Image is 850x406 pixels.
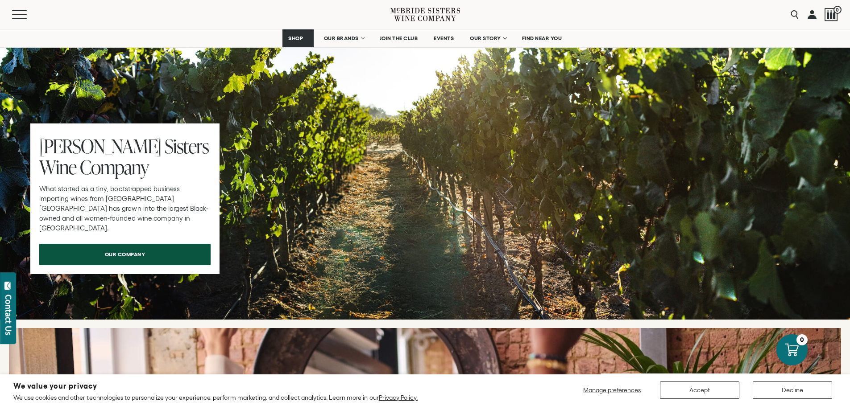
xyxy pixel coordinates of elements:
span: [PERSON_NAME] [39,133,161,159]
a: FIND NEAR YOU [516,29,568,47]
span: our company [89,246,161,263]
span: Wine [39,154,76,180]
span: EVENTS [434,35,454,41]
button: Manage preferences [578,381,647,399]
a: EVENTS [428,29,460,47]
span: Company [80,154,149,180]
a: JOIN THE CLUB [374,29,424,47]
span: Manage preferences [583,386,641,394]
button: Mobile Menu Trigger [12,10,44,19]
span: SHOP [288,35,303,41]
span: Sisters [165,133,209,159]
p: What started as a tiny, bootstrapped business importing wines from [GEOGRAPHIC_DATA] [GEOGRAPHIC_... [39,184,211,233]
span: 0 [833,6,842,14]
button: Accept [660,381,739,399]
span: OUR STORY [470,35,501,41]
div: 0 [796,334,808,345]
a: OUR STORY [464,29,512,47]
a: Privacy Policy. [379,394,418,401]
a: OUR BRANDS [318,29,369,47]
p: We use cookies and other technologies to personalize your experience, perform marketing, and coll... [13,394,418,402]
h2: We value your privacy [13,382,418,390]
a: our company [39,244,211,265]
div: Contact Us [4,295,13,335]
span: FIND NEAR YOU [522,35,562,41]
span: OUR BRANDS [324,35,359,41]
button: Decline [753,381,832,399]
span: JOIN THE CLUB [380,35,418,41]
a: SHOP [282,29,314,47]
